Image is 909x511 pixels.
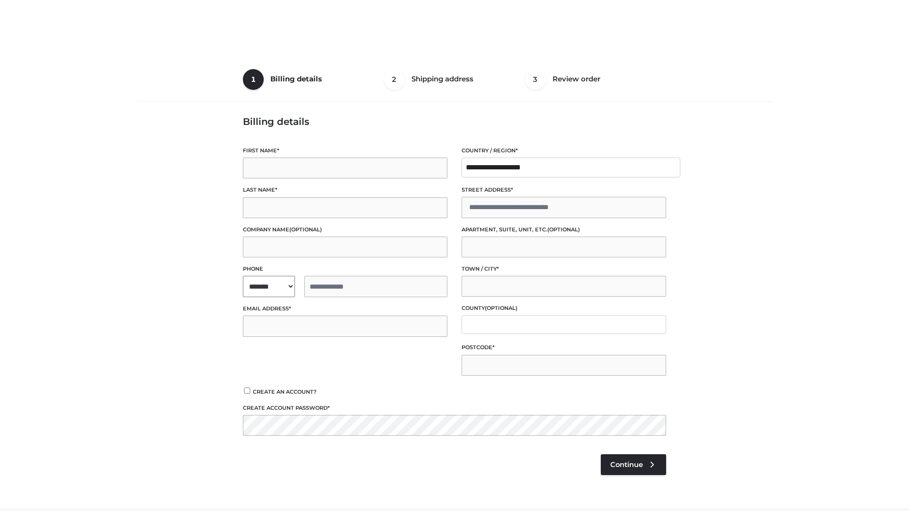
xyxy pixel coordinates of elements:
span: 3 [525,69,546,90]
label: Apartment, suite, unit, etc. [462,225,666,234]
label: Country / Region [462,146,666,155]
label: Phone [243,264,447,273]
label: Town / City [462,264,666,273]
input: Create an account? [243,388,251,394]
span: Shipping address [411,74,473,83]
label: Email address [243,304,447,313]
span: Continue [610,460,643,469]
label: First name [243,146,447,155]
label: Postcode [462,343,666,352]
a: Continue [601,454,666,475]
label: Create account password [243,404,666,413]
span: (optional) [547,226,580,233]
label: Company name [243,225,447,234]
span: (optional) [289,226,322,233]
label: Last name [243,185,447,194]
span: Billing details [270,74,322,83]
span: Review order [553,74,600,83]
span: 2 [384,69,405,90]
label: County [462,304,666,313]
span: (optional) [485,305,517,311]
span: Create an account? [253,388,317,395]
label: Street address [462,185,666,194]
span: 1 [243,69,264,90]
h3: Billing details [243,116,666,127]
